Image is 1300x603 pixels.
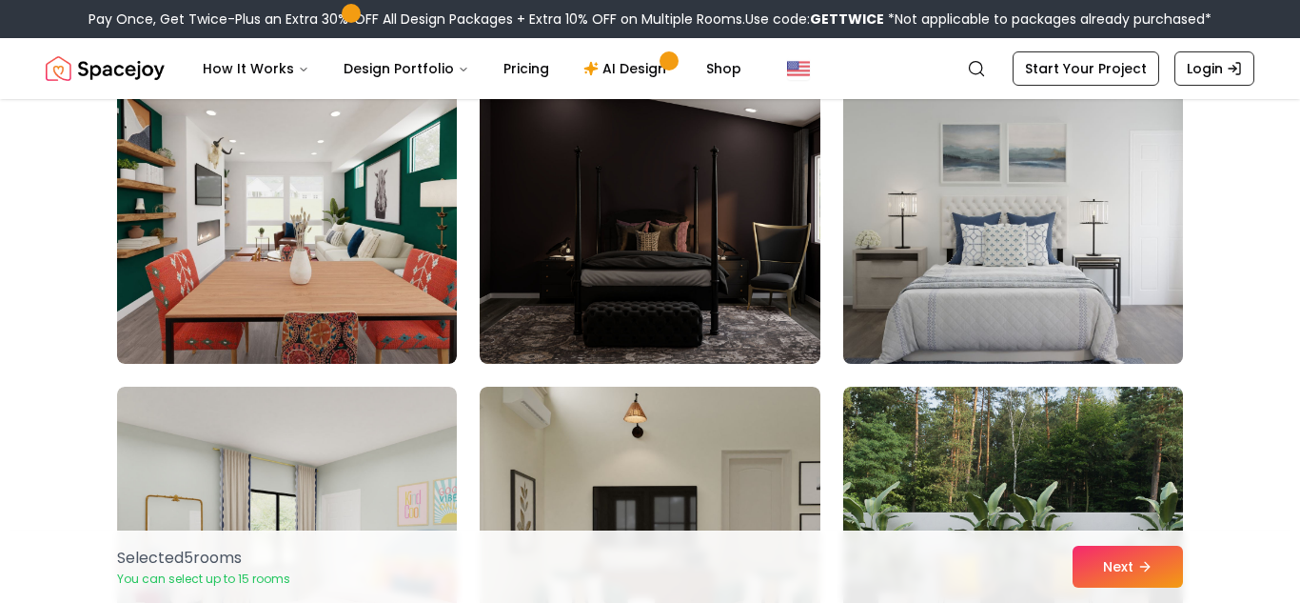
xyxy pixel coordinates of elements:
[117,572,290,587] p: You can select up to 15 rooms
[488,50,564,88] a: Pricing
[884,10,1211,29] span: *Not applicable to packages already purchased*
[187,50,325,88] button: How It Works
[1073,546,1183,588] button: Next
[787,57,810,80] img: United States
[835,51,1192,372] img: Room room-21
[46,50,165,88] img: Spacejoy Logo
[117,547,290,570] p: Selected 5 room s
[745,10,884,29] span: Use code:
[1013,51,1159,86] a: Start Your Project
[691,50,757,88] a: Shop
[89,10,1211,29] div: Pay Once, Get Twice-Plus an Extra 30% OFF All Design Packages + Extra 10% OFF on Multiple Rooms.
[46,50,165,88] a: Spacejoy
[480,59,819,364] img: Room room-20
[328,50,484,88] button: Design Portfolio
[810,10,884,29] b: GETTWICE
[46,38,1254,99] nav: Global
[568,50,687,88] a: AI Design
[1174,51,1254,86] a: Login
[187,50,757,88] nav: Main
[117,59,457,364] img: Room room-19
